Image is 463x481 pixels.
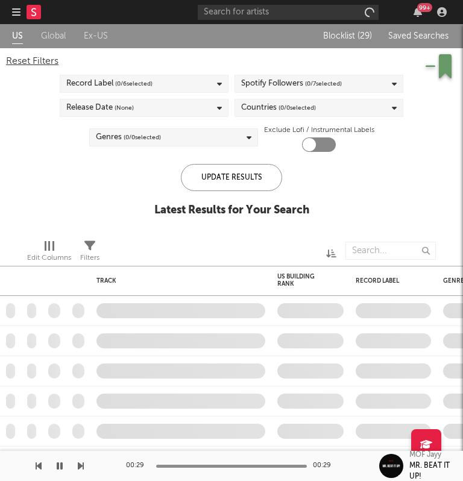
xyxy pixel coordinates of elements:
[66,77,153,91] div: Record Label
[41,29,66,44] a: Global
[124,130,161,145] span: ( 0 / 0 selected)
[96,277,259,285] div: Track
[414,7,422,17] button: 99+
[198,5,379,20] input: Search for artists
[154,203,309,218] div: Latest Results for Your Search
[12,29,23,44] a: US
[80,251,99,265] div: Filters
[323,32,372,40] span: Blocklist
[264,123,374,137] label: Exclude Lofi / Instrumental Labels
[181,164,282,191] div: Update Results
[241,77,342,91] div: Spotify Followers
[313,459,337,473] div: 00:29
[241,101,316,115] div: Countries
[80,236,99,271] div: Filters
[66,101,134,115] div: Release Date
[27,236,71,271] div: Edit Columns
[357,32,372,40] span: ( 29 )
[115,77,153,91] span: ( 0 / 6 selected)
[345,242,436,260] input: Search...
[115,101,134,115] span: (None)
[279,101,316,115] span: ( 0 / 0 selected)
[126,459,150,473] div: 00:29
[385,31,451,41] button: Saved Searches
[417,3,432,12] div: 99 +
[305,77,342,91] span: ( 0 / 7 selected)
[27,251,71,265] div: Edit Columns
[84,29,108,44] a: Ex-US
[356,277,413,285] div: Record Label
[96,130,161,145] div: Genres
[409,450,441,461] div: MOF Jayy
[277,273,326,288] div: US Building Rank
[388,32,451,40] span: Saved Searches
[6,54,457,69] div: Reset Filters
